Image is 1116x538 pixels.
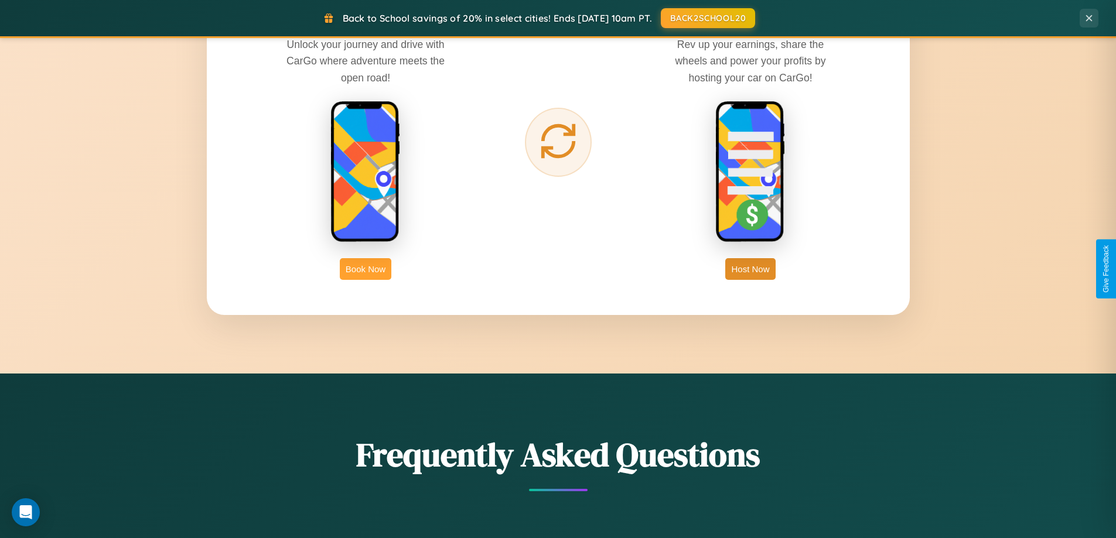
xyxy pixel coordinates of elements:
button: Book Now [340,258,391,280]
p: Unlock your journey and drive with CarGo where adventure meets the open road! [278,36,453,85]
img: host phone [715,101,786,244]
button: Host Now [725,258,775,280]
div: Open Intercom Messenger [12,498,40,526]
span: Back to School savings of 20% in select cities! Ends [DATE] 10am PT. [343,12,652,24]
p: Rev up your earnings, share the wheels and power your profits by hosting your car on CarGo! [663,36,838,85]
button: BACK2SCHOOL20 [661,8,755,28]
img: rent phone [330,101,401,244]
div: Give Feedback [1102,245,1110,293]
h2: Frequently Asked Questions [207,432,910,477]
